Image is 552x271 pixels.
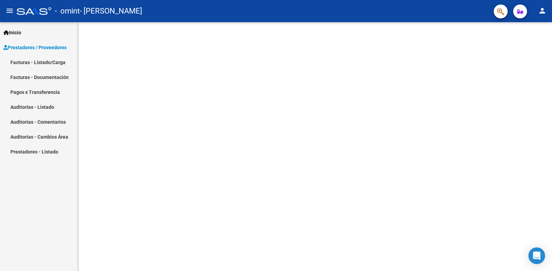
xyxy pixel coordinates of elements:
[55,3,80,19] span: - omint
[80,3,142,19] span: - [PERSON_NAME]
[528,247,545,264] div: Open Intercom Messenger
[3,29,21,36] span: Inicio
[6,7,14,15] mat-icon: menu
[538,7,546,15] mat-icon: person
[3,44,67,51] span: Prestadores / Proveedores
